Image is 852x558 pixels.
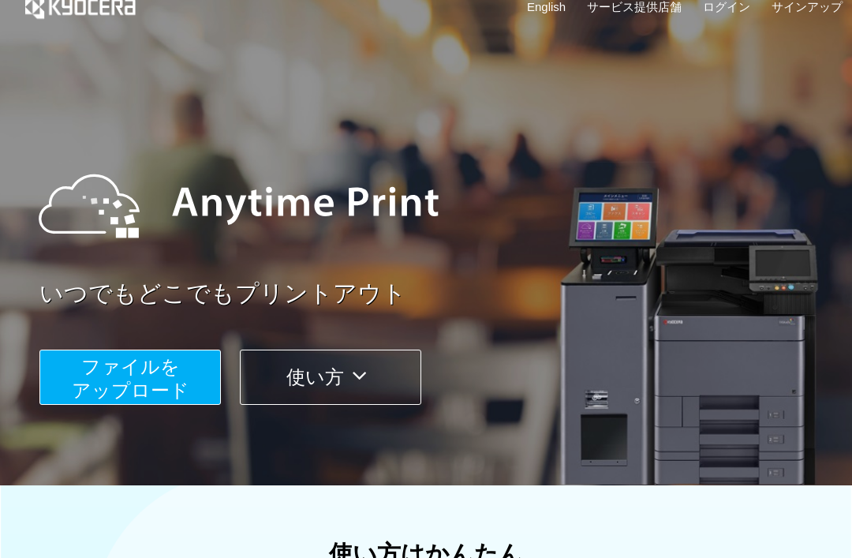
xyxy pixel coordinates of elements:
button: ファイルを​​アップロード [39,350,221,405]
button: 使い方 [240,350,421,405]
a: いつでもどこでもプリントアウト [39,277,852,311]
span: ファイルを ​​アップロード [72,356,189,401]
